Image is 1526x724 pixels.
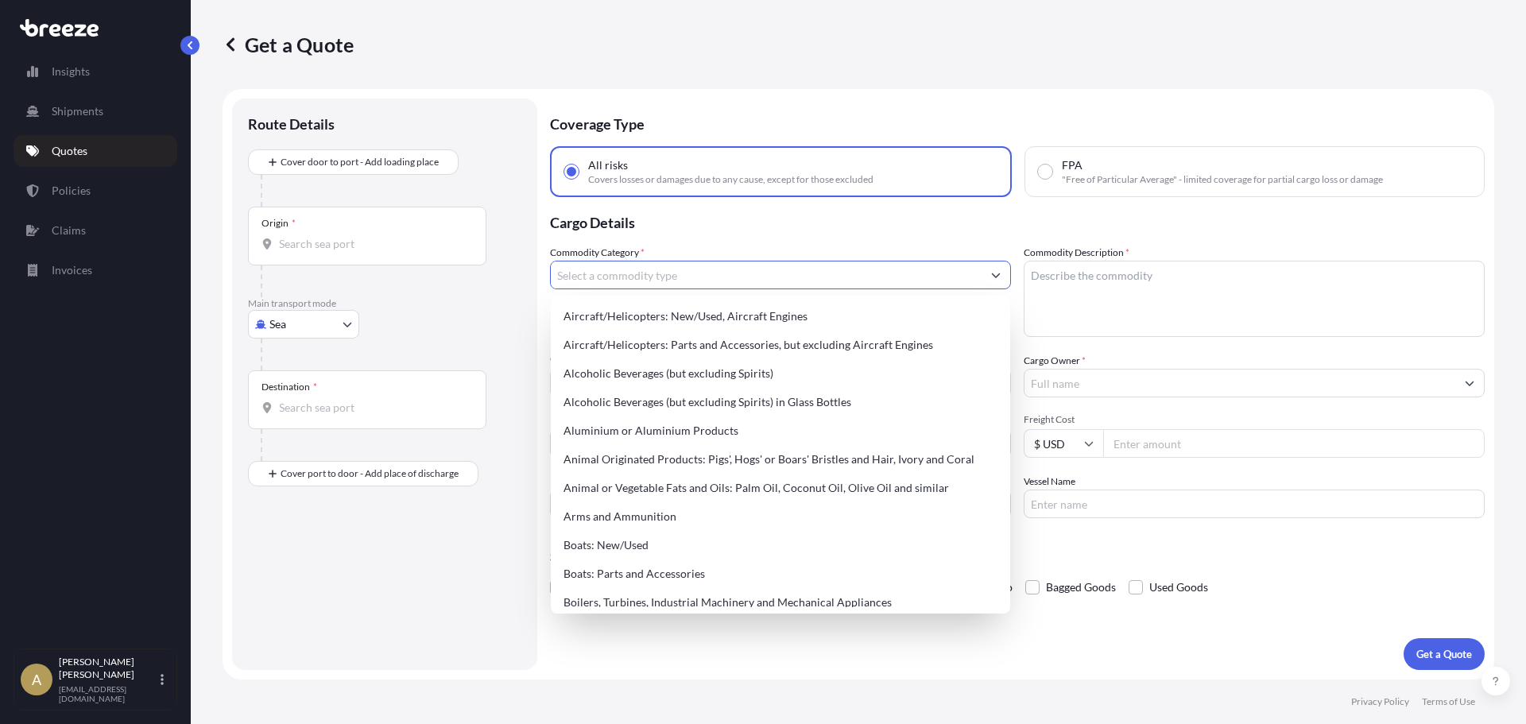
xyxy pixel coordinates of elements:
[52,143,87,159] p: Quotes
[557,331,1004,359] div: Aircraft/Helicopters: Parts and Accessories, but excluding Aircraft Engines
[1149,575,1208,599] span: Used Goods
[550,99,1485,146] p: Coverage Type
[1024,474,1075,490] label: Vessel Name
[279,400,467,416] input: Destination
[550,353,1011,366] span: Commodity Value
[550,550,1485,563] p: Special Conditions
[1062,157,1083,173] span: FPA
[1103,429,1485,458] input: Enter amount
[1024,245,1129,261] label: Commodity Description
[223,32,354,57] p: Get a Quote
[588,173,873,186] span: Covers losses or damages due to any cause, except for those excluded
[248,310,359,339] button: Select transport
[269,316,286,332] span: Sea
[557,531,1004,559] div: Boats: New/Used
[32,672,41,687] span: A
[261,381,317,393] div: Destination
[551,261,982,289] input: Select a commodity type
[550,245,645,261] label: Commodity Category
[59,684,157,703] p: [EMAIL_ADDRESS][DOMAIN_NAME]
[557,588,1004,617] div: Boilers, Turbines, Industrial Machinery and Mechanical Appliances
[248,297,521,310] p: Main transport mode
[982,261,1010,289] button: Show suggestions
[1422,695,1475,708] p: Terms of Use
[59,656,157,681] p: [PERSON_NAME] [PERSON_NAME]
[550,474,629,490] label: Booking Reference
[1024,353,1086,369] label: Cargo Owner
[1024,490,1485,518] input: Enter name
[52,64,90,79] p: Insights
[52,103,103,119] p: Shipments
[281,466,459,482] span: Cover port to door - Add place of discharge
[550,197,1485,245] p: Cargo Details
[557,502,1004,531] div: Arms and Ammunition
[557,359,1004,388] div: Alcoholic Beverages (but excluding Spirits)
[1351,695,1409,708] p: Privacy Policy
[281,154,439,170] span: Cover door to port - Add loading place
[1455,369,1484,397] button: Show suggestions
[279,236,467,252] input: Origin
[52,183,91,199] p: Policies
[1062,173,1383,186] span: "Free of Particular Average" - limited coverage for partial cargo loss or damage
[557,388,1004,416] div: Alcoholic Beverages (but excluding Spirits) in Glass Bottles
[550,413,598,429] span: Load Type
[557,559,1004,588] div: Boats: Parts and Accessories
[557,416,1004,445] div: Aluminium or Aluminium Products
[1024,369,1455,397] input: Full name
[1046,575,1116,599] span: Bagged Goods
[588,157,628,173] span: All risks
[261,217,296,230] div: Origin
[248,114,335,134] p: Route Details
[557,445,1004,474] div: Animal Originated Products: Pigs', Hogs' or Boars' Bristles and Hair, Ivory and Coral
[550,490,1011,518] input: Your internal reference
[1024,413,1485,426] span: Freight Cost
[52,262,92,278] p: Invoices
[52,223,86,238] p: Claims
[557,474,1004,502] div: Animal or Vegetable Fats and Oils: Palm Oil, Coconut Oil, Olive Oil and similar
[557,302,1004,331] div: Aircraft/Helicopters: New/Used, Aircraft Engines
[1416,646,1472,662] p: Get a Quote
